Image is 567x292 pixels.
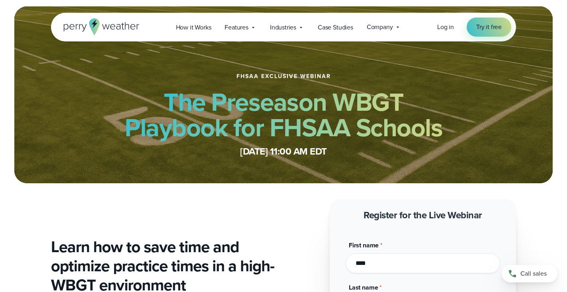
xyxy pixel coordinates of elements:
[349,283,378,292] span: Last name
[476,22,502,32] span: Try it free
[520,269,547,278] span: Call sales
[467,18,511,37] a: Try it free
[225,23,248,32] span: Features
[367,22,393,32] span: Company
[437,22,454,31] span: Log in
[437,22,454,32] a: Log in
[270,23,296,32] span: Industries
[349,241,379,250] span: First name
[125,83,442,146] strong: The Preseason WBGT Playbook for FHSAA Schools
[502,265,557,282] a: Call sales
[311,19,360,35] a: Case Studies
[169,19,218,35] a: How it Works
[318,23,353,32] span: Case Studies
[364,208,482,222] strong: Register for the Live Webinar
[240,144,327,159] strong: [DATE] 11:00 AM EDT
[237,73,331,80] h1: FHSAA Exclusive Webinar
[176,23,211,32] span: How it Works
